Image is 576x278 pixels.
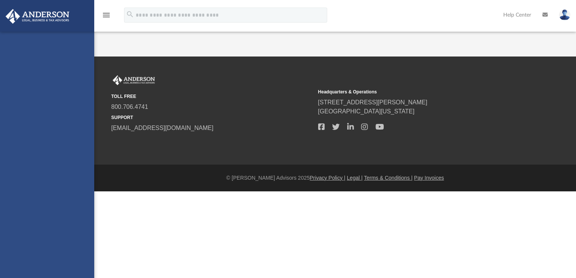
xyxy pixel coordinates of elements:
[559,9,570,20] img: User Pic
[364,175,413,181] a: Terms & Conditions |
[318,108,415,115] a: [GEOGRAPHIC_DATA][US_STATE]
[111,75,156,85] img: Anderson Advisors Platinum Portal
[94,174,576,182] div: © [PERSON_NAME] Advisors 2025
[126,10,134,18] i: search
[102,11,111,20] i: menu
[310,175,346,181] a: Privacy Policy |
[318,99,427,105] a: [STREET_ADDRESS][PERSON_NAME]
[111,104,148,110] a: 800.706.4741
[111,114,313,121] small: SUPPORT
[102,14,111,20] a: menu
[347,175,363,181] a: Legal |
[111,93,313,100] small: TOLL FREE
[111,125,213,131] a: [EMAIL_ADDRESS][DOMAIN_NAME]
[318,89,520,95] small: Headquarters & Operations
[3,9,72,24] img: Anderson Advisors Platinum Portal
[414,175,444,181] a: Pay Invoices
